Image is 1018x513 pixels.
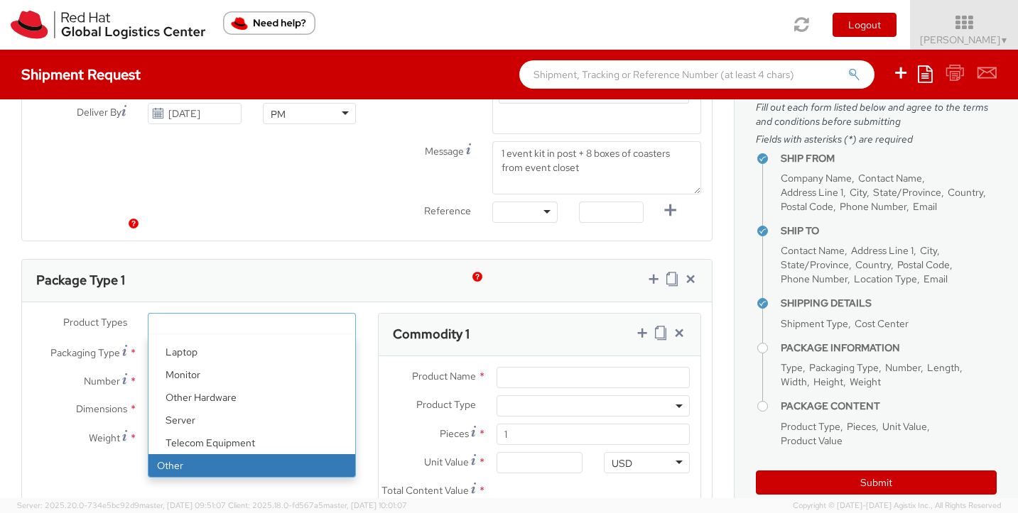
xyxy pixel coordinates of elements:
h4: Package Information [781,343,997,353]
span: Unit Value [882,420,927,433]
h4: Package Content [781,401,997,412]
span: Packaging Type [50,346,120,359]
span: Shipment Type [781,317,848,330]
div: USD [612,456,632,470]
span: Unit Value [424,456,469,468]
span: Weight [89,431,120,444]
h4: Shipment Request [21,67,141,82]
span: Type [781,361,803,374]
button: Logout [833,13,897,37]
span: Address Line 1 [851,244,914,257]
h4: Shipping Details [781,298,997,309]
span: Product Types [63,316,127,329]
span: Product Name [412,370,476,382]
span: Dimensions [76,402,127,415]
span: Length [927,361,960,374]
div: PM [271,107,286,121]
span: Pieces [847,420,876,433]
img: rh-logistics-00dfa346123c4ec078e1.svg [11,11,205,39]
span: Pieces [440,427,469,440]
span: Product Value [781,434,843,447]
span: Width [781,375,807,388]
span: Country [948,186,983,199]
li: Other [148,454,356,477]
span: Client: 2025.18.0-fd567a5 [228,500,407,510]
span: Contact Name [781,244,845,257]
span: Reference [424,204,471,217]
button: × [672,84,681,101]
span: Message [425,145,464,158]
span: ▼ [1000,35,1009,46]
span: Phone Number [781,272,848,285]
span: Packaging Type [809,361,879,374]
span: Country [855,258,891,271]
h4: Ship To [781,226,997,236]
span: Total Content Value [381,484,469,497]
span: master, [DATE] 09:51:07 [139,500,226,510]
span: Fields with asterisks (*) are required [756,132,997,146]
span: Company Name [781,172,852,184]
span: Number [84,375,120,387]
span: State/Province [781,258,849,271]
span: master, [DATE] 10:01:07 [323,500,407,510]
li: Other Hardware [157,386,356,409]
span: [PERSON_NAME] [920,33,1009,46]
li: Server [157,409,356,431]
span: Phone Number [840,200,906,213]
span: State/Province [873,186,941,199]
li: Telecom Equipment [157,431,356,454]
span: Postal Code [781,200,833,213]
span: Location Type [854,272,917,285]
button: Need help? [223,11,315,35]
span: Email [924,272,948,285]
span: Postal Code [897,258,950,271]
span: Height [813,375,843,388]
span: Number [885,361,921,374]
span: City [850,186,867,199]
span: Cost Center [855,317,909,330]
li: Laptop [157,341,356,363]
span: City [920,244,937,257]
span: Email [913,200,937,213]
h4: Ship From [781,153,997,164]
span: Product Type [781,420,840,433]
h3: Commodity 1 [393,327,470,341]
span: Fill out each form listed below and agree to the terms and conditions before submitting [756,100,997,128]
h3: Package Type 1 [36,273,125,287]
span: Address Line 1 [781,186,843,199]
span: Weight [850,375,881,388]
span: Deliver By [77,105,121,120]
span: Contact Name [858,172,922,184]
li: Monitor [157,363,356,386]
input: Shipment, Tracking or Reference Number (at least 4 chars) [519,60,874,89]
span: Server: 2025.20.0-734e5bc92d9 [17,500,226,510]
span: Copyright © [DATE]-[DATE] Agistix Inc., All Rights Reserved [793,500,1001,512]
li: Hardware [148,295,356,454]
span: Product Type [416,398,476,411]
button: Submit [756,470,997,495]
